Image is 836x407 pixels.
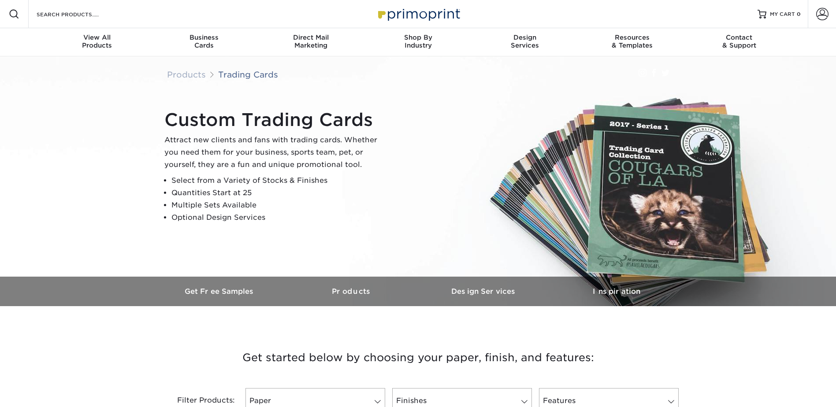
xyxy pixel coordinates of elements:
li: Quantities Start at 25 [171,187,385,199]
a: Products [286,277,418,306]
a: View AllProducts [44,28,151,56]
a: Inspiration [550,277,683,306]
a: Get Free Samples [154,277,286,306]
a: Contact& Support [686,28,793,56]
div: & Support [686,33,793,49]
span: Business [150,33,257,41]
li: Optional Design Services [171,211,385,224]
span: Design [472,33,579,41]
h1: Custom Trading Cards [164,109,385,130]
a: Direct MailMarketing [257,28,364,56]
a: DesignServices [472,28,579,56]
span: Contact [686,33,793,41]
h3: Get started below by choosing your paper, finish, and features: [160,338,676,377]
div: Cards [150,33,257,49]
h3: Products [286,287,418,296]
a: Design Services [418,277,550,306]
img: Primoprint [374,4,462,23]
div: Marketing [257,33,364,49]
span: View All [44,33,151,41]
p: Attract new clients and fans with trading cards. Whether you need them for your business, sports ... [164,134,385,171]
li: Multiple Sets Available [171,199,385,211]
h3: Get Free Samples [154,287,286,296]
span: Direct Mail [257,33,364,41]
a: Products [167,70,206,79]
h3: Design Services [418,287,550,296]
span: Resources [579,33,686,41]
div: Industry [364,33,472,49]
div: & Templates [579,33,686,49]
h3: Inspiration [550,287,683,296]
div: Products [44,33,151,49]
input: SEARCH PRODUCTS..... [36,9,122,19]
div: Services [472,33,579,49]
span: MY CART [770,11,795,18]
a: Trading Cards [218,70,278,79]
span: Shop By [364,33,472,41]
span: 0 [797,11,801,17]
li: Select from a Variety of Stocks & Finishes [171,174,385,187]
a: BusinessCards [150,28,257,56]
a: Shop ByIndustry [364,28,472,56]
a: Resources& Templates [579,28,686,56]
